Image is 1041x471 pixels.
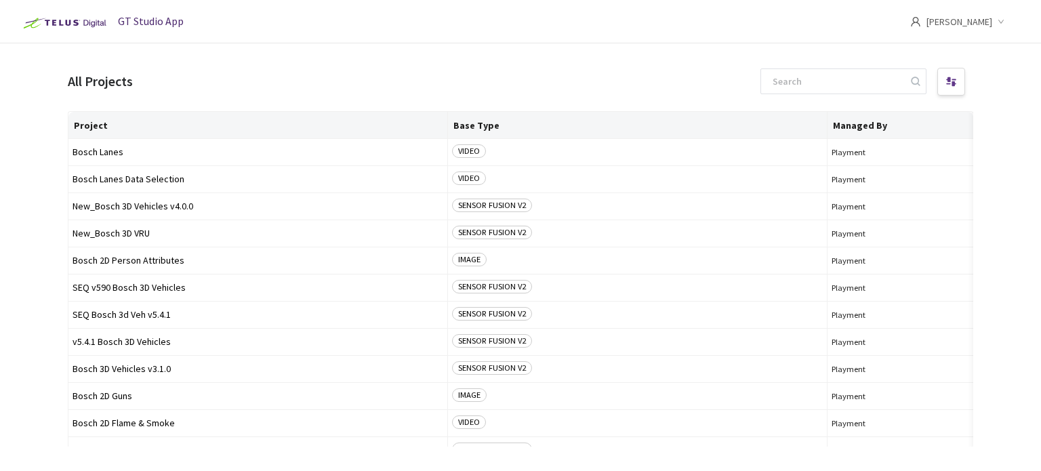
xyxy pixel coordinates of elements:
[452,199,532,212] span: SENSOR FUSION V2
[998,18,1004,25] span: down
[73,283,443,293] span: SEQ v590 Bosch 3D Vehicles
[910,16,921,27] span: user
[73,364,443,374] span: Bosch 3D Vehicles v3.1.0
[73,228,443,239] span: New_Bosch 3D VRU
[73,445,443,455] span: Bosch 2D Multi Camera Tracking
[73,418,443,428] span: Bosch 2D Flame & Smoke
[764,69,909,94] input: Search
[452,280,532,293] span: SENSOR FUSION V2
[452,226,532,239] span: SENSOR FUSION V2
[452,171,486,185] span: VIDEO
[73,310,443,320] span: SEQ Bosch 3d Veh v5.4.1
[452,144,486,158] span: VIDEO
[73,255,443,266] span: Bosch 2D Person Attributes
[68,72,133,91] div: All Projects
[73,147,443,157] span: Bosch Lanes
[118,14,184,28] span: GT Studio App
[16,12,110,34] img: Telus
[452,443,532,456] span: SENSOR FUSION V2
[452,361,532,375] span: SENSOR FUSION V2
[73,337,443,347] span: v5.4.1 Bosch 3D Vehicles
[452,307,532,321] span: SENSOR FUSION V2
[452,388,487,402] span: IMAGE
[448,112,828,139] th: Base Type
[68,112,448,139] th: Project
[452,253,487,266] span: IMAGE
[452,334,532,348] span: SENSOR FUSION V2
[452,415,486,429] span: VIDEO
[73,391,443,401] span: Bosch 2D Guns
[73,201,443,211] span: New_Bosch 3D Vehicles v4.0.0
[73,174,443,184] span: Bosch Lanes Data Selection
